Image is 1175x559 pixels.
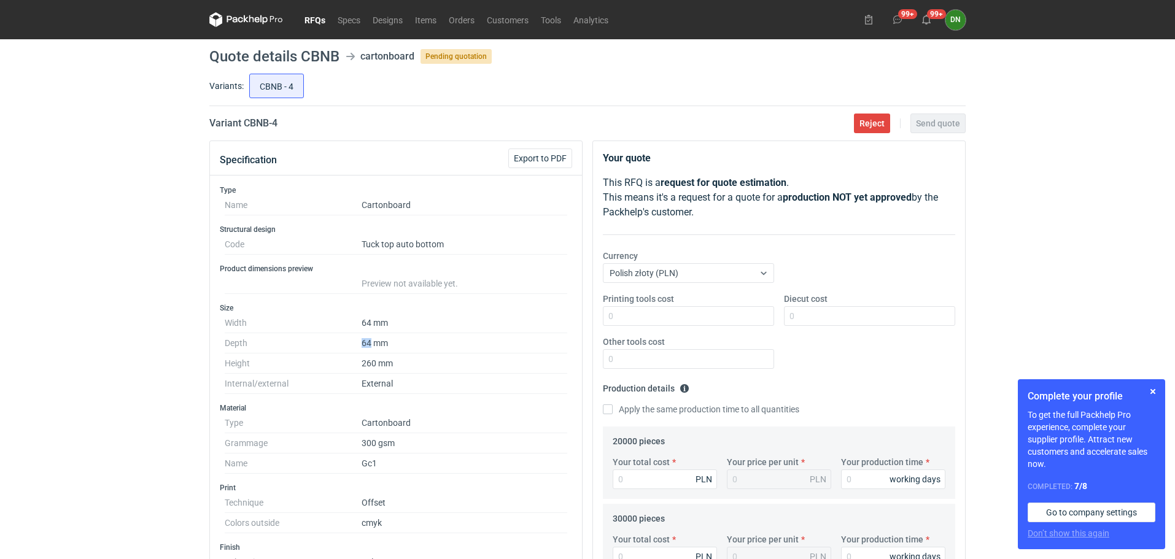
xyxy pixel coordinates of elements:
[1028,527,1109,539] button: Don’t show this again
[567,12,615,27] a: Analytics
[209,116,277,131] h2: Variant CBNB - 4
[696,473,712,485] div: PLN
[610,268,678,278] span: Polish złoty (PLN)
[917,10,936,29] button: 99+
[535,12,567,27] a: Tools
[362,279,458,288] span: Preview not available yet.
[945,10,966,30] button: DN
[362,195,567,215] dd: Cartonboard
[209,49,339,64] h1: Quote details CBNB
[514,154,567,163] span: Export to PDF
[220,542,572,552] h3: Finish
[508,148,572,168] button: Export to PDF
[249,74,304,98] label: CBNB - 4
[603,152,651,164] strong: Your quote
[888,10,907,29] button: 99+
[209,80,244,92] label: Variants:
[841,469,945,489] input: 0
[421,49,492,64] span: Pending quotation
[225,313,362,333] dt: Width
[220,483,572,493] h3: Print
[298,12,332,27] a: RFQs
[613,533,670,546] label: Your total cost
[220,264,572,274] h3: Product dimensions preview
[603,306,774,326] input: 0
[366,12,409,27] a: Designs
[727,456,799,468] label: Your price per unit
[727,533,799,546] label: Your price per unit
[603,403,799,415] label: Apply the same production time to all quantities
[841,533,923,546] label: Your production time
[784,293,828,305] label: Diecut cost
[362,453,567,474] dd: Gc1
[1074,481,1087,491] strong: 7 / 8
[225,195,362,215] dt: Name
[362,413,567,433] dd: Cartonboard
[1146,384,1160,399] button: Skip for now
[443,12,481,27] a: Orders
[613,431,665,446] legend: 20000 pieces
[362,374,567,394] dd: External
[362,493,567,513] dd: Offset
[661,177,786,188] strong: request for quote estimation
[945,10,966,30] div: Dawid Nowak
[225,413,362,433] dt: Type
[225,433,362,453] dt: Grammage
[362,313,567,333] dd: 64 mm
[890,473,940,485] div: working days
[332,12,366,27] a: Specs
[854,114,890,133] button: Reject
[225,353,362,374] dt: Height
[1028,503,1155,522] a: Go to company settings
[220,303,572,313] h3: Size
[362,234,567,255] dd: Tuck top auto bottom
[362,433,567,453] dd: 300 gsm
[910,114,966,133] button: Send quote
[225,234,362,255] dt: Code
[220,185,572,195] h3: Type
[603,175,955,220] p: This RFQ is a . This means it's a request for a quote for a by the Packhelp's customer.
[784,306,955,326] input: 0
[225,333,362,353] dt: Depth
[603,250,638,262] label: Currency
[362,513,567,533] dd: cmyk
[220,403,572,413] h3: Material
[603,349,774,369] input: 0
[362,333,567,353] dd: 64 mm
[209,12,283,27] svg: Packhelp Pro
[225,453,362,474] dt: Name
[1028,409,1155,470] p: To get the full Packhelp Pro experience, complete your supplier profile. Attract new customers an...
[916,119,960,128] span: Send quote
[225,493,362,513] dt: Technique
[481,12,535,27] a: Customers
[613,456,670,468] label: Your total cost
[603,336,665,348] label: Other tools cost
[859,119,885,128] span: Reject
[783,191,912,203] strong: production NOT yet approved
[220,225,572,234] h3: Structural design
[810,473,826,485] div: PLN
[220,145,277,175] button: Specification
[225,513,362,533] dt: Colors outside
[613,509,665,523] legend: 30000 pieces
[409,12,443,27] a: Items
[603,379,689,393] legend: Production details
[1028,480,1155,493] div: Completed:
[225,374,362,394] dt: Internal/external
[841,456,923,468] label: Your production time
[603,293,674,305] label: Printing tools cost
[360,49,414,64] div: cartonboard
[362,353,567,374] dd: 260 mm
[1028,389,1155,404] h1: Complete your profile
[613,469,717,489] input: 0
